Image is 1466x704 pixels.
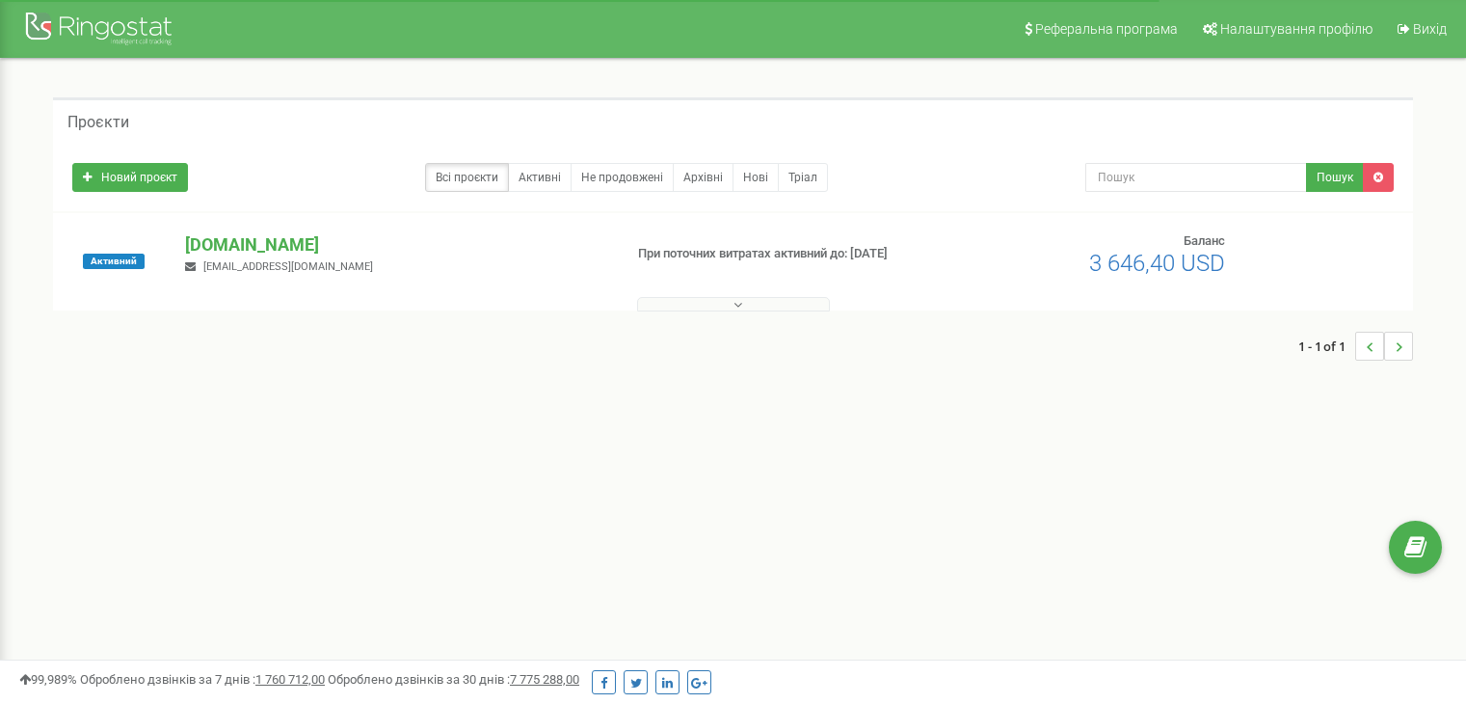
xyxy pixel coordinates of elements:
u: 7 775 288,00 [510,672,579,687]
span: Оброблено дзвінків за 7 днів : [80,672,325,687]
span: 1 - 1 of 1 [1298,332,1355,361]
a: Новий проєкт [72,163,188,192]
p: [DOMAIN_NAME] [185,232,606,257]
span: Баланс [1184,233,1225,248]
span: [EMAIL_ADDRESS][DOMAIN_NAME] [203,260,373,273]
a: Нові [733,163,779,192]
a: Активні [508,163,572,192]
span: Налаштування профілю [1220,21,1373,37]
button: Пошук [1306,163,1364,192]
span: 99,989% [19,672,77,687]
span: Вихід [1413,21,1447,37]
u: 1 760 712,00 [255,672,325,687]
h5: Проєкти [67,114,129,131]
span: Активний [83,254,145,269]
a: Архівні [673,163,733,192]
nav: ... [1298,312,1413,380]
input: Пошук [1085,163,1307,192]
a: Тріал [778,163,828,192]
span: 3 646,40 USD [1089,250,1225,277]
a: Не продовжені [571,163,674,192]
span: Реферальна програма [1035,21,1178,37]
p: При поточних витратах активний до: [DATE] [638,245,946,263]
span: Оброблено дзвінків за 30 днів : [328,672,579,687]
a: Всі проєкти [425,163,509,192]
